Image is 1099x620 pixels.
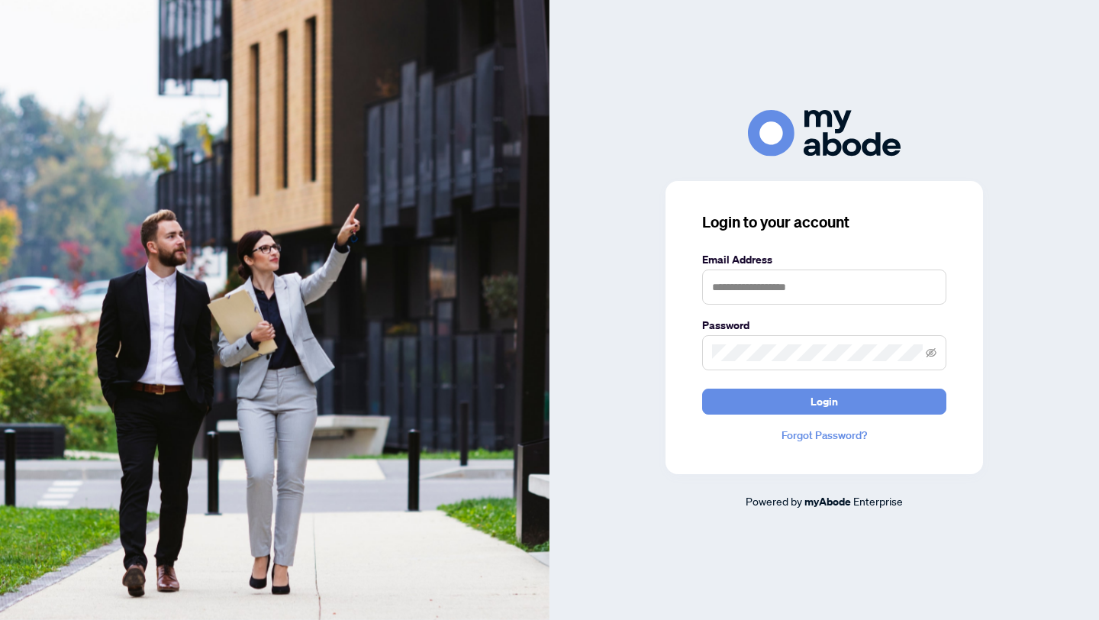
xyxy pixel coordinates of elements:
span: Enterprise [853,494,903,508]
img: ma-logo [748,110,901,157]
a: Forgot Password? [702,427,946,444]
span: Powered by [746,494,802,508]
h3: Login to your account [702,212,946,233]
button: Login [702,389,946,415]
a: myAbode [804,493,851,510]
span: Login [811,389,838,414]
label: Email Address [702,251,946,268]
span: eye-invisible [926,347,936,358]
label: Password [702,317,946,334]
